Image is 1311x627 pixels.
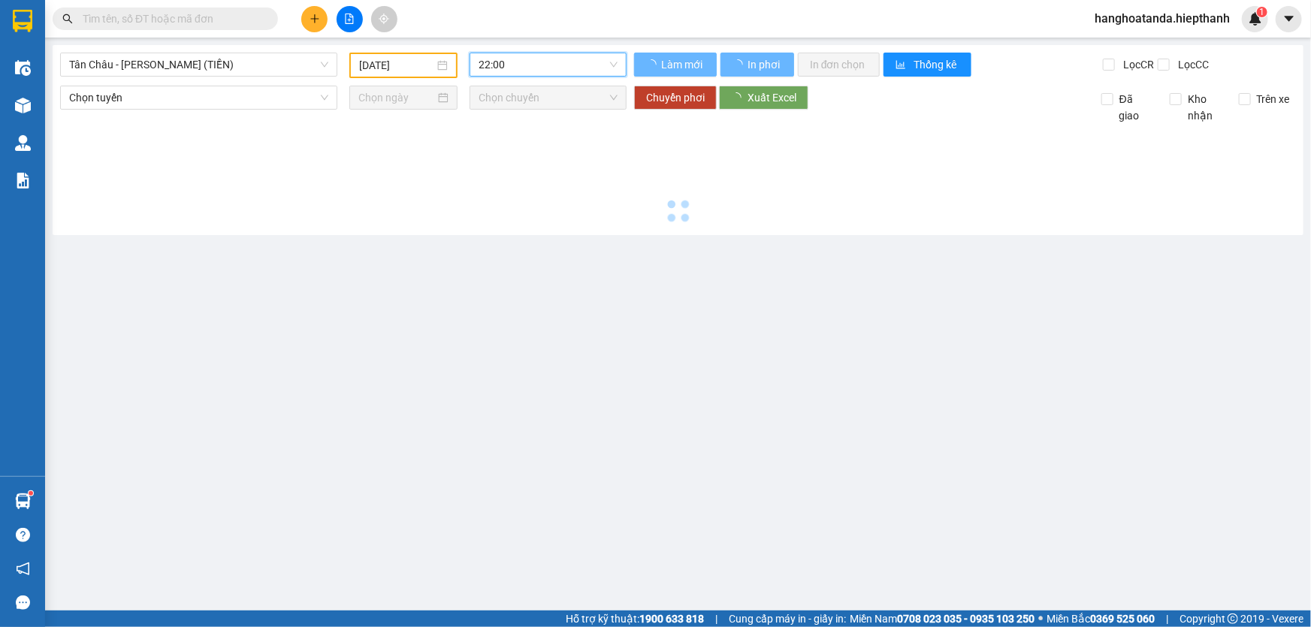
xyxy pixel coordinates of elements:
span: Trên xe [1251,91,1296,107]
button: In phơi [720,53,794,77]
span: Hỗ trợ kỹ thuật: [566,610,704,627]
span: file-add [344,14,355,24]
sup: 1 [1257,7,1267,17]
button: plus [301,6,328,32]
button: bar-chartThống kê [884,53,971,77]
strong: 1900 633 818 [639,613,704,625]
button: Xuất Excel [719,86,808,110]
span: Chọn tuyến [69,86,328,109]
span: loading [733,59,745,70]
span: loading [646,59,659,70]
input: 12/09/2025 [359,57,434,74]
input: Tìm tên, số ĐT hoặc mã đơn [83,11,260,27]
span: notification [16,562,30,576]
img: warehouse-icon [15,135,31,151]
span: question-circle [16,528,30,542]
span: | [1166,610,1168,627]
span: Tân Châu - Hồ Chí Minh (TIỀN) [69,53,328,76]
span: caret-down [1282,12,1296,26]
strong: 0369 525 060 [1090,613,1155,625]
button: file-add [337,6,363,32]
span: In phơi [748,56,782,73]
span: hanghoatanda.hiepthanh [1083,9,1242,28]
sup: 1 [29,491,33,496]
span: message [16,595,30,610]
span: Miền Bắc [1047,610,1155,627]
span: | [715,610,717,627]
img: warehouse-icon [15,60,31,76]
span: ⚪️ [1038,616,1043,622]
span: Xuất Excel [748,89,796,106]
span: Kho nhận [1182,91,1227,124]
img: icon-new-feature [1249,12,1262,26]
span: Đã giao [1113,91,1158,124]
img: warehouse-icon [15,98,31,113]
button: Chuyển phơi [634,86,717,110]
span: loading [731,92,748,103]
span: 1 [1259,7,1264,17]
span: aim [379,14,389,24]
span: Làm mới [661,56,705,73]
span: Lọc CR [1117,56,1156,73]
span: copyright [1228,613,1238,624]
img: logo-vxr [13,10,32,32]
span: bar-chart [896,59,908,71]
span: search [62,14,73,24]
span: 22:00 [479,53,618,76]
span: Lọc CC [1172,56,1211,73]
span: Cung cấp máy in - giấy in: [729,610,846,627]
strong: 0708 023 035 - 0935 103 250 [897,613,1035,625]
img: solution-icon [15,173,31,188]
img: warehouse-icon [15,493,31,509]
button: aim [371,6,397,32]
span: plus [310,14,320,24]
span: Chọn chuyến [479,86,618,109]
span: Thống kê [914,56,959,73]
input: Chọn ngày [358,89,435,106]
button: Làm mới [634,53,717,77]
span: Miền Nam [850,610,1035,627]
button: caret-down [1276,6,1302,32]
button: In đơn chọn [798,53,880,77]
